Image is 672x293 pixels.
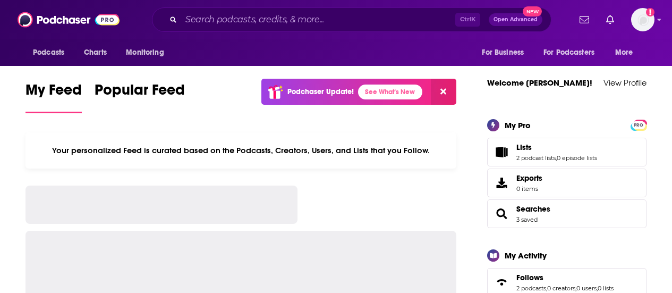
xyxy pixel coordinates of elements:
[516,273,614,282] a: Follows
[491,145,512,160] a: Lists
[33,45,64,60] span: Podcasts
[632,120,645,128] a: PRO
[646,8,654,16] svg: Add a profile image
[181,11,455,28] input: Search podcasts, credits, & more...
[474,43,537,63] button: open menu
[516,273,543,282] span: Follows
[547,284,575,292] a: 0 creators
[455,13,480,27] span: Ctrl K
[487,138,647,166] span: Lists
[491,275,512,290] a: Follows
[516,284,546,292] a: 2 podcasts
[602,11,618,29] a: Show notifications dropdown
[487,78,592,88] a: Welcome [PERSON_NAME]!
[556,154,557,162] span: ,
[516,216,538,223] a: 3 saved
[95,81,185,113] a: Popular Feed
[546,284,547,292] span: ,
[18,10,120,30] img: Podchaser - Follow, Share and Rate Podcasts
[84,45,107,60] span: Charts
[516,154,556,162] a: 2 podcast lists
[482,45,524,60] span: For Business
[491,175,512,190] span: Exports
[632,121,645,129] span: PRO
[575,284,576,292] span: ,
[597,284,598,292] span: ,
[152,7,551,32] div: Search podcasts, credits, & more...
[615,45,633,60] span: More
[491,206,512,221] a: Searches
[505,250,547,261] div: My Activity
[575,11,593,29] a: Show notifications dropdown
[516,173,542,183] span: Exports
[516,185,542,192] span: 0 items
[631,8,654,31] button: Show profile menu
[25,81,82,113] a: My Feed
[489,13,542,26] button: Open AdvancedNew
[487,169,647,197] a: Exports
[287,87,354,96] p: Podchaser Update!
[95,81,185,105] span: Popular Feed
[537,43,610,63] button: open menu
[516,143,597,152] a: Lists
[25,81,82,105] span: My Feed
[77,43,113,63] a: Charts
[631,8,654,31] span: Logged in as WPubPR1
[505,120,531,130] div: My Pro
[118,43,177,63] button: open menu
[523,6,542,16] span: New
[358,85,422,99] a: See What's New
[516,204,550,214] a: Searches
[598,284,614,292] a: 0 lists
[126,45,164,60] span: Monitoring
[557,154,597,162] a: 0 episode lists
[25,43,78,63] button: open menu
[25,132,456,169] div: Your personalized Feed is curated based on the Podcasts, Creators, Users, and Lists that you Follow.
[487,199,647,228] span: Searches
[576,284,597,292] a: 0 users
[603,78,647,88] a: View Profile
[631,8,654,31] img: User Profile
[543,45,594,60] span: For Podcasters
[516,143,532,152] span: Lists
[494,17,538,22] span: Open Advanced
[608,43,647,63] button: open menu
